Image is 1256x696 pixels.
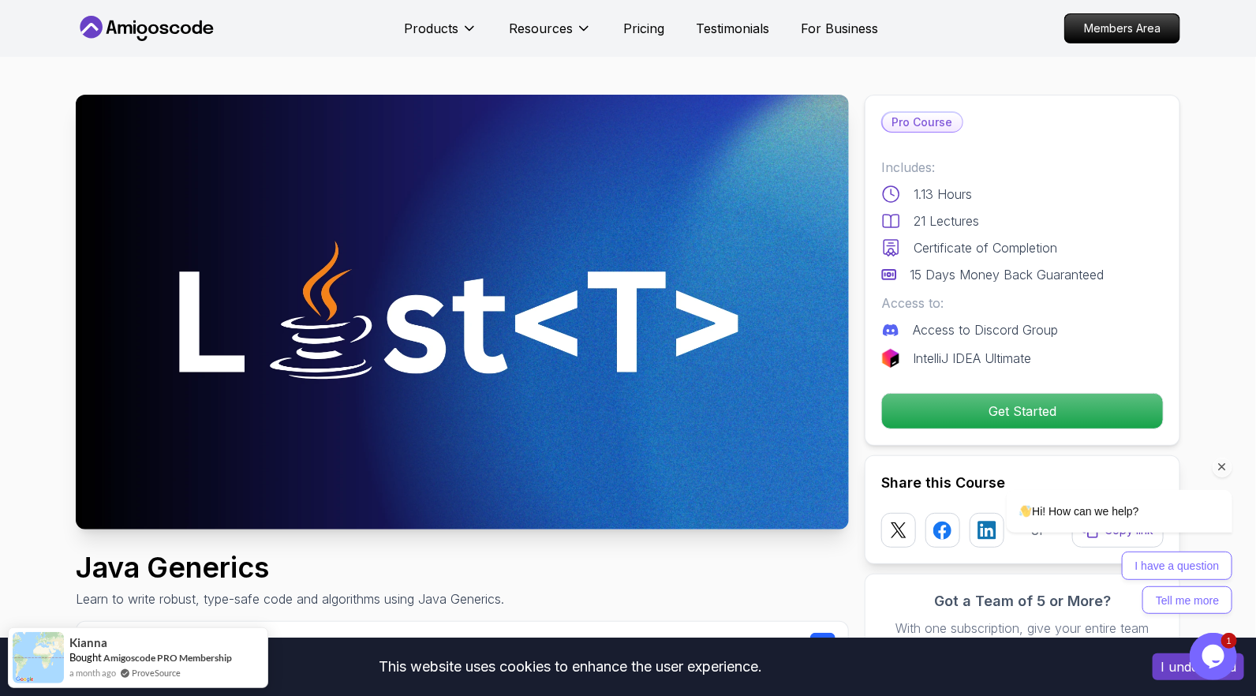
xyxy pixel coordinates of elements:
[882,394,1163,428] p: Get Started
[12,649,1129,684] div: This website uses cookies to enhance the user experience.
[881,349,900,368] img: jetbrains logo
[914,185,972,204] p: 1.13 Hours
[1190,633,1240,680] iframe: chat widget
[1065,14,1179,43] p: Members Area
[509,19,573,38] p: Resources
[913,349,1031,368] p: IntelliJ IDEA Ultimate
[1153,653,1244,680] button: Accept cookies
[132,666,181,679] a: ProveSource
[913,320,1058,339] p: Access to Discord Group
[76,95,849,529] img: java-generics_thumbnail
[881,294,1164,312] p: Access to:
[696,19,769,38] a: Testimonials
[404,19,477,51] button: Products
[69,666,116,679] span: a month ago
[404,19,458,38] p: Products
[69,651,102,664] span: Bought
[883,113,963,132] p: Pro Course
[881,393,1164,429] button: Get Started
[910,265,1104,284] p: 15 Days Money Back Guaranteed
[69,636,107,649] span: Kianna
[509,19,592,51] button: Resources
[76,589,504,608] p: Learn to write robust, type-safe code and algorithms using Java Generics.
[881,158,1164,177] p: Includes:
[881,619,1164,657] p: With one subscription, give your entire team access to all courses and features.
[881,472,1164,494] h2: Share this Course
[914,238,1057,257] p: Certificate of Completion
[623,19,664,38] a: Pricing
[76,552,504,583] h1: Java Generics
[103,652,232,664] a: Amigoscode PRO Membership
[881,590,1164,612] h3: Got a Team of 5 or More?
[801,19,878,38] a: For Business
[1064,13,1180,43] a: Members Area
[13,632,64,683] img: provesource social proof notification image
[914,211,979,230] p: 21 Lectures
[956,349,1240,625] iframe: chat widget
